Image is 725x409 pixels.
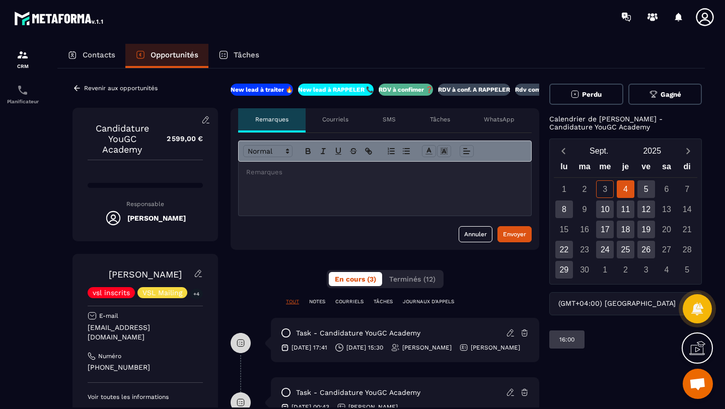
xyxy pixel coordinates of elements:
div: 16 [576,221,594,238]
p: COURRIELS [335,298,364,305]
p: Contacts [83,50,115,59]
div: di [677,160,697,177]
p: Voir toutes les informations [88,393,203,401]
p: [PERSON_NAME] [471,344,520,352]
div: 25 [617,241,634,258]
div: 15 [555,221,573,238]
input: Search for option [678,298,685,309]
p: task - Candidature YouGC Academy [296,328,420,338]
p: Revenir aux opportunités [84,85,158,92]
p: [DATE] 17:41 [292,344,327,352]
a: Contacts [57,44,125,68]
p: [EMAIL_ADDRESS][DOMAIN_NAME] [88,323,203,342]
p: Planificateur [3,99,43,104]
div: 17 [596,221,614,238]
p: New lead à traiter 🔥 [231,86,293,94]
div: Calendar days [554,180,697,279]
div: 13 [658,200,675,218]
div: 22 [555,241,573,258]
div: 11 [617,200,634,218]
div: Calendar wrapper [554,160,697,279]
div: 27 [658,241,675,258]
h5: [PERSON_NAME] [127,214,186,222]
div: 24 [596,241,614,258]
p: WhatsApp [484,115,515,123]
p: JOURNAUX D'APPELS [403,298,454,305]
div: 4 [617,180,634,198]
p: RDV à conf. A RAPPELER [438,86,510,94]
div: 12 [637,200,655,218]
a: Opportunités [125,44,208,68]
img: logo [14,9,105,27]
div: 23 [576,241,594,258]
div: 10 [596,200,614,218]
button: Open months overlay [572,142,626,160]
span: Terminés (12) [389,275,436,283]
div: 20 [658,221,675,238]
p: VSL Mailing [142,289,182,296]
div: 14 [678,200,696,218]
div: 5 [637,180,655,198]
a: Ouvrir le chat [683,369,713,399]
div: 30 [576,261,594,279]
p: +4 [190,289,203,299]
div: 1 [596,261,614,279]
div: Search for option [549,292,702,315]
div: 3 [596,180,614,198]
div: 29 [555,261,573,279]
p: TOUT [286,298,299,305]
p: Tâches [234,50,259,59]
p: SMS [383,115,396,123]
img: scheduler [17,84,29,96]
button: Envoyer [497,226,532,242]
div: sa [657,160,677,177]
div: 4 [658,261,675,279]
div: 19 [637,221,655,238]
button: Perdu [549,84,623,105]
p: [PHONE_NUMBER] [88,363,203,372]
div: 26 [637,241,655,258]
div: lu [554,160,574,177]
button: Next month [679,144,697,158]
span: En cours (3) [335,275,376,283]
p: E-mail [99,312,118,320]
button: Gagné [628,84,702,105]
p: NOTES [309,298,325,305]
div: je [615,160,636,177]
p: [DATE] 15:30 [346,344,383,352]
button: Terminés (12) [383,272,442,286]
p: Courriels [322,115,348,123]
span: Perdu [582,91,602,98]
p: CRM [3,63,43,69]
div: 9 [576,200,594,218]
span: (GMT+04:00) [GEOGRAPHIC_DATA] [556,298,678,309]
button: Open years overlay [626,142,679,160]
p: TÂCHES [374,298,393,305]
button: Annuler [459,226,492,242]
a: schedulerschedulerPlanificateur [3,77,43,112]
div: 5 [678,261,696,279]
p: Numéro [98,352,121,360]
div: 7 [678,180,696,198]
div: 2 [576,180,594,198]
p: Rdv confirmé ✅ [515,86,563,94]
div: 1 [555,180,573,198]
a: Tâches [208,44,269,68]
div: 8 [555,200,573,218]
p: RDV à confimer ❓ [379,86,433,94]
p: 16:00 [559,335,574,344]
p: 2 599,00 € [157,129,203,149]
p: New lead à RAPPELER 📞 [298,86,374,94]
a: [PERSON_NAME] [109,269,182,280]
p: Remarques [255,115,288,123]
div: me [595,160,615,177]
div: 18 [617,221,634,238]
p: Calendrier de [PERSON_NAME] - Candidature YouGC Academy [549,115,702,131]
div: Envoyer [503,229,526,239]
button: Previous month [554,144,572,158]
p: Responsable [88,200,203,208]
a: formationformationCRM [3,41,43,77]
div: 21 [678,221,696,238]
div: 2 [617,261,634,279]
p: task - Candidature YouGC Academy [296,388,420,397]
